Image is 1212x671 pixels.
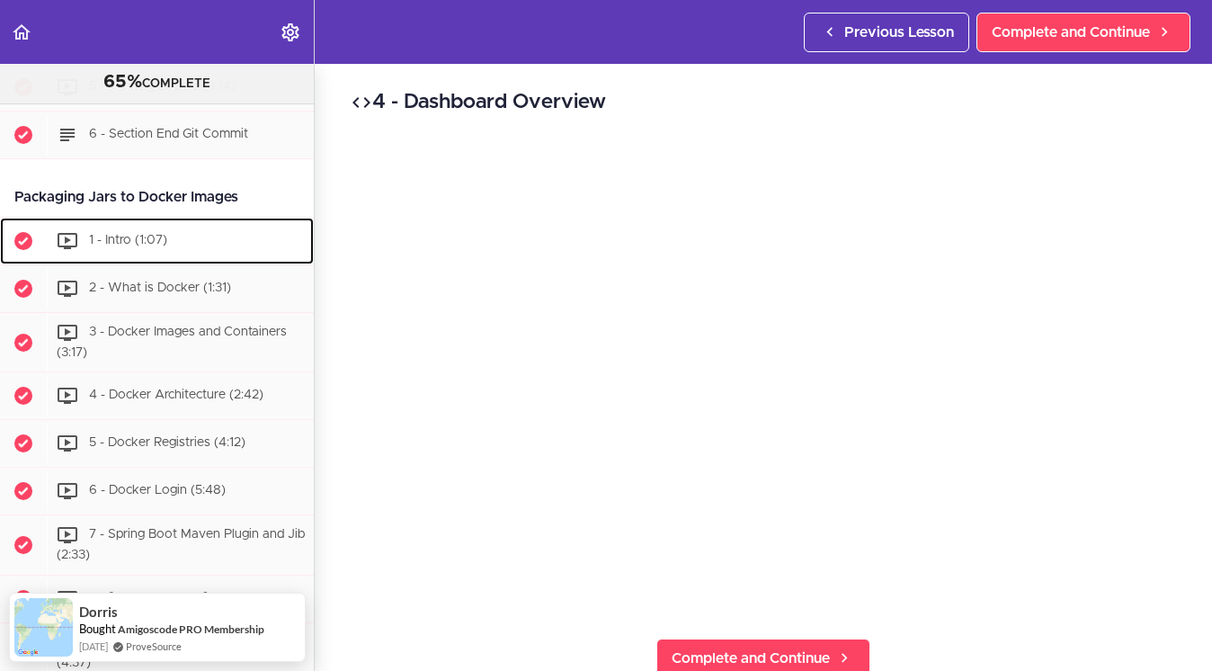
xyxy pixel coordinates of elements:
[89,128,248,140] span: 6 - Section End Git Commit
[126,639,182,654] a: ProveSource
[844,22,954,43] span: Previous Lesson
[57,529,305,562] span: 7 - Spring Boot Maven Plugin and Jib (2:33)
[804,13,969,52] a: Previous Lesson
[672,648,830,669] span: Complete and Continue
[79,639,108,654] span: [DATE]
[89,485,226,497] span: 6 - Docker Login (5:48)
[976,13,1190,52] a: Complete and Continue
[118,622,264,636] a: Amigoscode PRO Membership
[89,282,231,294] span: 2 - What is Docker (1:31)
[22,71,291,94] div: COMPLETE
[89,437,245,450] span: 5 - Docker Registries (4:12)
[79,622,116,636] span: Bought
[992,22,1150,43] span: Complete and Continue
[89,234,167,246] span: 1 - Intro (1:07)
[351,87,1176,118] h2: 4 - Dashboard Overview
[89,389,263,402] span: 4 - Docker Architecture (2:42)
[79,604,118,620] span: Dorris
[103,73,142,91] span: 65%
[57,326,287,359] span: 3 - Docker Images and Containers (3:17)
[280,22,301,43] svg: Settings Menu
[11,22,32,43] svg: Back to course curriculum
[14,598,73,657] img: provesource social proof notification image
